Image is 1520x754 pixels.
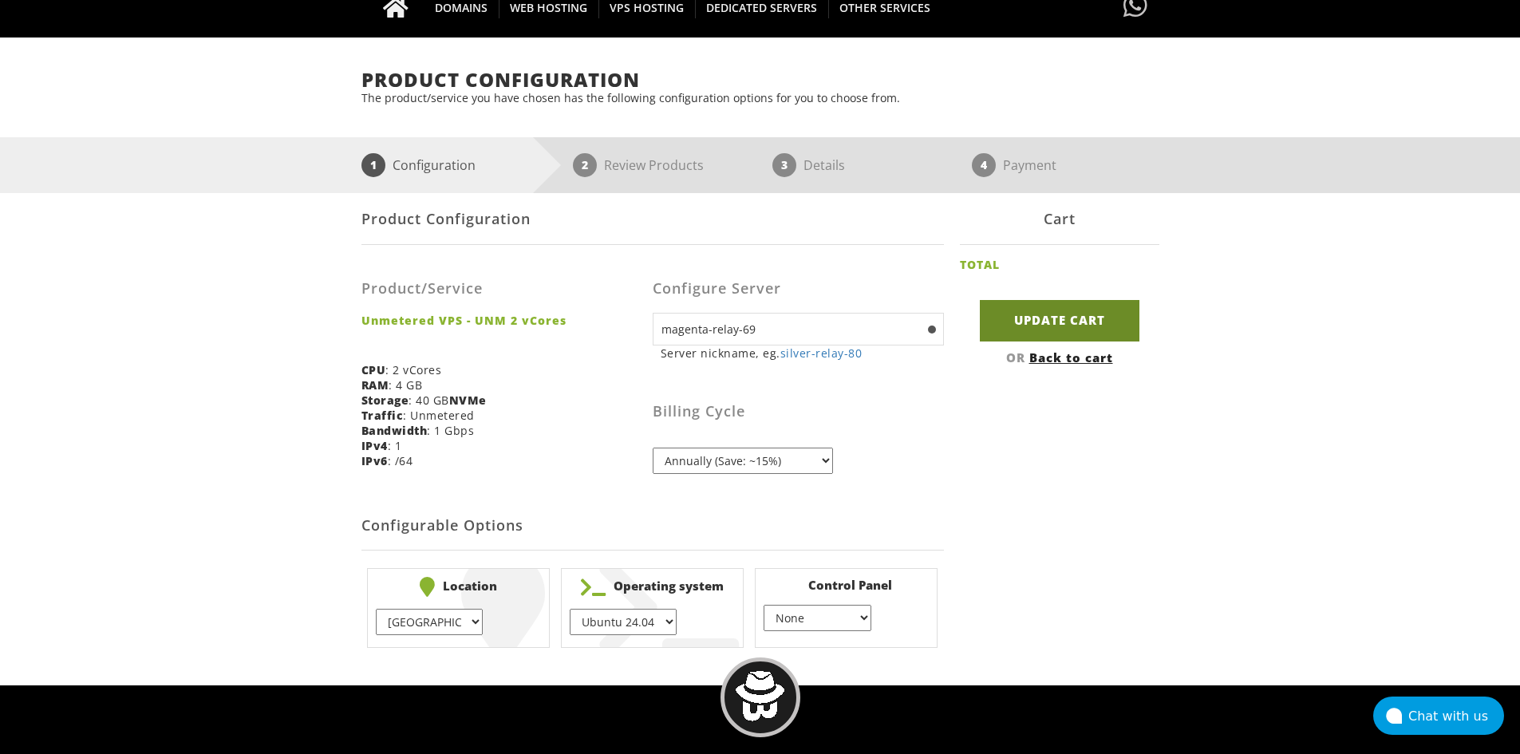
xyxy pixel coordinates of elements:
[570,577,735,597] b: Operating system
[1408,709,1504,724] div: Chat with us
[361,453,388,468] b: IPv6
[361,313,641,328] strong: Unmetered VPS - UNM 2 vCores
[361,362,386,377] b: CPU
[361,153,385,177] span: 1
[960,259,1000,270] h2: TOTAL
[604,153,704,177] p: Review Products
[803,153,845,177] p: Details
[960,193,1159,245] div: Cart
[661,345,944,361] small: Server nickname, eg.
[361,377,389,393] b: RAM
[573,153,597,177] span: 2
[361,281,641,297] h3: Product/Service
[361,69,1159,90] h1: Product Configuration
[764,605,871,631] select: } } } }
[570,609,677,635] select: } } } } } } } } } } } } } } } } } } } } }
[653,313,944,345] input: Hostname
[361,393,409,408] b: Storage
[1029,349,1113,365] a: Back to cart
[772,153,796,177] span: 3
[361,408,404,423] b: Traffic
[393,153,476,177] p: Configuration
[653,281,944,297] h3: Configure Server
[376,577,541,597] b: Location
[361,423,428,438] b: Bandwidth
[764,577,929,593] b: Control Panel
[1373,697,1504,735] button: Chat with us
[361,257,653,480] div: : 2 vCores : 4 GB : 40 GB : Unmetered : 1 Gbps : 1 : /64
[960,349,1159,365] div: OR
[735,671,785,721] img: BlackHOST mascont, Blacky.
[361,90,1159,105] p: The product/service you have chosen has the following configuration options for you to choose from.
[780,345,863,361] a: silver-relay-80
[1003,153,1056,177] p: Payment
[653,404,944,420] h3: Billing Cycle
[376,609,483,635] select: } } } } } }
[361,193,944,245] div: Product Configuration
[361,438,388,453] b: IPv4
[980,300,1139,341] input: Update Cart
[361,502,944,551] h2: Configurable Options
[449,393,487,408] b: NVMe
[972,153,996,177] span: 4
